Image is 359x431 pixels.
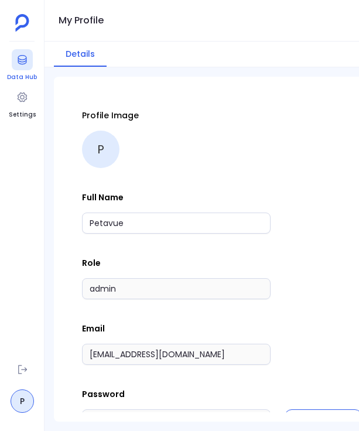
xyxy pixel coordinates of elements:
input: Role [82,278,271,299]
img: petavue logo [15,14,29,32]
a: Settings [9,87,36,119]
input: ●●●●●●●●●●●●●● [82,409,271,430]
span: Data Hub [7,73,37,82]
button: Details [54,42,107,67]
a: Data Hub [7,49,37,82]
input: Full Name [82,213,271,234]
span: Settings [9,110,36,119]
h1: My Profile [59,12,104,29]
input: Email [82,344,271,365]
a: P [11,389,34,413]
div: P [82,131,119,168]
